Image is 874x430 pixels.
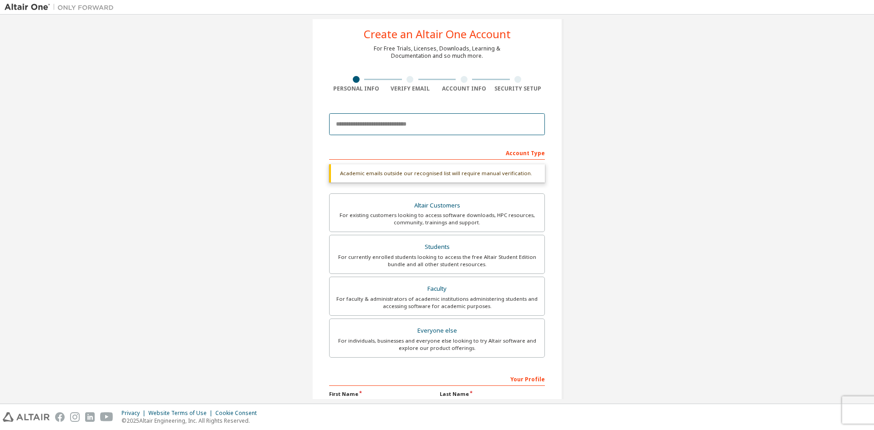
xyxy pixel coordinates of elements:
div: Website Terms of Use [148,410,215,417]
div: Create an Altair One Account [364,29,511,40]
div: For individuals, businesses and everyone else looking to try Altair software and explore our prod... [335,337,539,352]
div: Your Profile [329,371,545,386]
div: Verify Email [383,85,437,92]
div: For faculty & administrators of academic institutions administering students and accessing softwa... [335,295,539,310]
label: First Name [329,390,434,398]
div: Privacy [122,410,148,417]
div: Account Type [329,145,545,160]
div: Cookie Consent [215,410,262,417]
div: Faculty [335,283,539,295]
img: instagram.svg [70,412,80,422]
img: facebook.svg [55,412,65,422]
img: Altair One [5,3,118,12]
img: youtube.svg [100,412,113,422]
div: Everyone else [335,324,539,337]
div: Altair Customers [335,199,539,212]
div: Account Info [437,85,491,92]
div: Academic emails outside our recognised list will require manual verification. [329,164,545,182]
div: For existing customers looking to access software downloads, HPC resources, community, trainings ... [335,212,539,226]
div: Personal Info [329,85,383,92]
p: © 2025 Altair Engineering, Inc. All Rights Reserved. [122,417,262,425]
label: Last Name [440,390,545,398]
div: Students [335,241,539,253]
div: For Free Trials, Licenses, Downloads, Learning & Documentation and so much more. [374,45,500,60]
img: altair_logo.svg [3,412,50,422]
div: For currently enrolled students looking to access the free Altair Student Edition bundle and all ... [335,253,539,268]
img: linkedin.svg [85,412,95,422]
div: Security Setup [491,85,545,92]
